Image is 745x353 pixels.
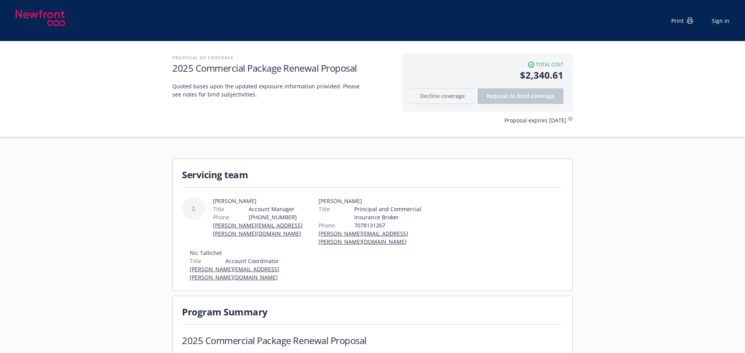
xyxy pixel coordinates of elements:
[319,230,408,245] a: [PERSON_NAME][EMAIL_ADDRESS][PERSON_NAME][DOMAIN_NAME]
[213,222,303,237] a: [PERSON_NAME][EMAIL_ADDRESS][PERSON_NAME][DOMAIN_NAME]
[354,205,437,221] span: Principal and Commercial Insurance Broker
[225,257,308,265] span: Account Coordinator
[536,61,563,68] span: Total cost
[249,205,308,213] span: Account Manager
[531,92,554,100] span: coverage
[182,168,563,181] h1: Servicing team
[319,197,437,205] span: [PERSON_NAME]
[420,92,465,100] span: Decline coverage
[190,265,279,281] a: [PERSON_NAME][EMAIL_ADDRESS][PERSON_NAME][DOMAIN_NAME]
[478,88,563,104] button: Request to bindcoverage
[213,205,224,213] span: Title
[411,68,563,82] span: $2,340.61
[190,249,308,257] span: Nic Tallichet
[190,257,201,265] span: Title
[213,213,229,221] span: Phone
[712,17,729,25] a: Sign in
[213,197,308,205] span: [PERSON_NAME]
[319,221,335,229] span: Phone
[172,62,394,74] h1: 2025 Commercial Package Renewal Proposal
[249,213,308,221] span: [PHONE_NUMBER]
[182,334,367,347] h1: 2025 Commercial Package Renewal Proposal
[319,205,330,213] span: Title
[172,53,394,62] h2: Proposal of coverage
[671,17,693,25] div: Print
[354,221,437,229] span: 7078131267
[182,305,563,318] h1: Program Summary
[504,116,567,124] span: Proposal expires [DATE]
[172,82,366,98] span: Quoted bases upon the updated exposure information provided. Please see notes for bind subjectivi...
[411,88,474,104] button: Decline coverage
[487,92,554,100] span: Request to bind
